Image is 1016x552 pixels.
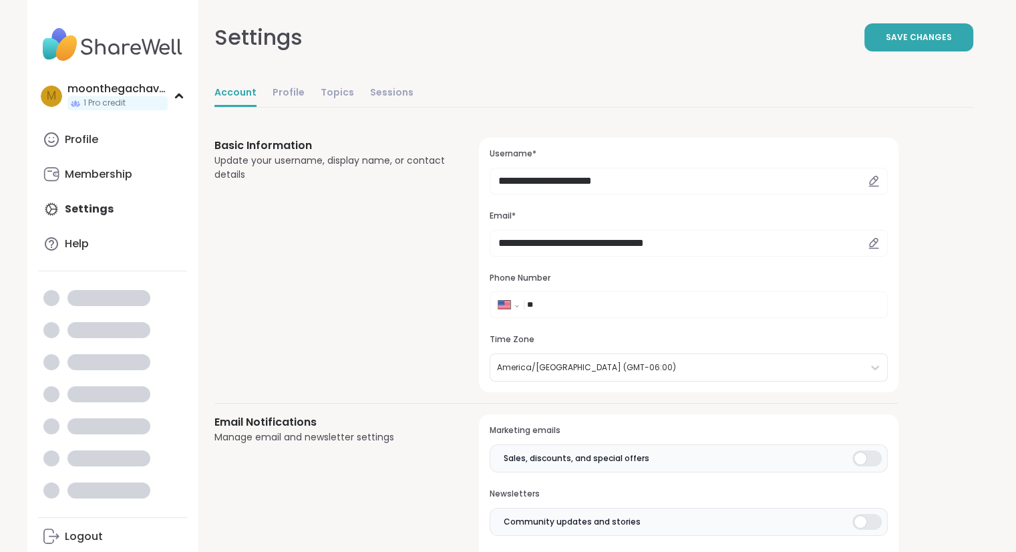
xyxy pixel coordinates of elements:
[38,124,187,156] a: Profile
[38,228,187,260] a: Help
[490,334,887,346] h3: Time Zone
[65,529,103,544] div: Logout
[38,158,187,190] a: Membership
[214,430,448,444] div: Manage email and newsletter settings
[490,211,887,222] h3: Email*
[214,80,257,107] a: Account
[864,23,973,51] button: Save Changes
[490,425,887,436] h3: Marketing emails
[886,31,952,43] span: Save Changes
[65,167,132,182] div: Membership
[490,489,887,500] h3: Newsletters
[83,98,126,109] span: 1 Pro credit
[321,80,354,107] a: Topics
[214,154,448,182] div: Update your username, display name, or contact details
[504,516,641,528] span: Community updates and stories
[490,148,887,160] h3: Username*
[47,88,56,105] span: m
[214,414,448,430] h3: Email Notifications
[490,273,887,284] h3: Phone Number
[273,80,305,107] a: Profile
[38,21,187,68] img: ShareWell Nav Logo
[370,80,413,107] a: Sessions
[67,82,168,96] div: moonthegachaversehybrid
[65,132,98,147] div: Profile
[214,138,448,154] h3: Basic Information
[214,21,303,53] div: Settings
[65,237,89,251] div: Help
[504,452,649,464] span: Sales, discounts, and special offers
